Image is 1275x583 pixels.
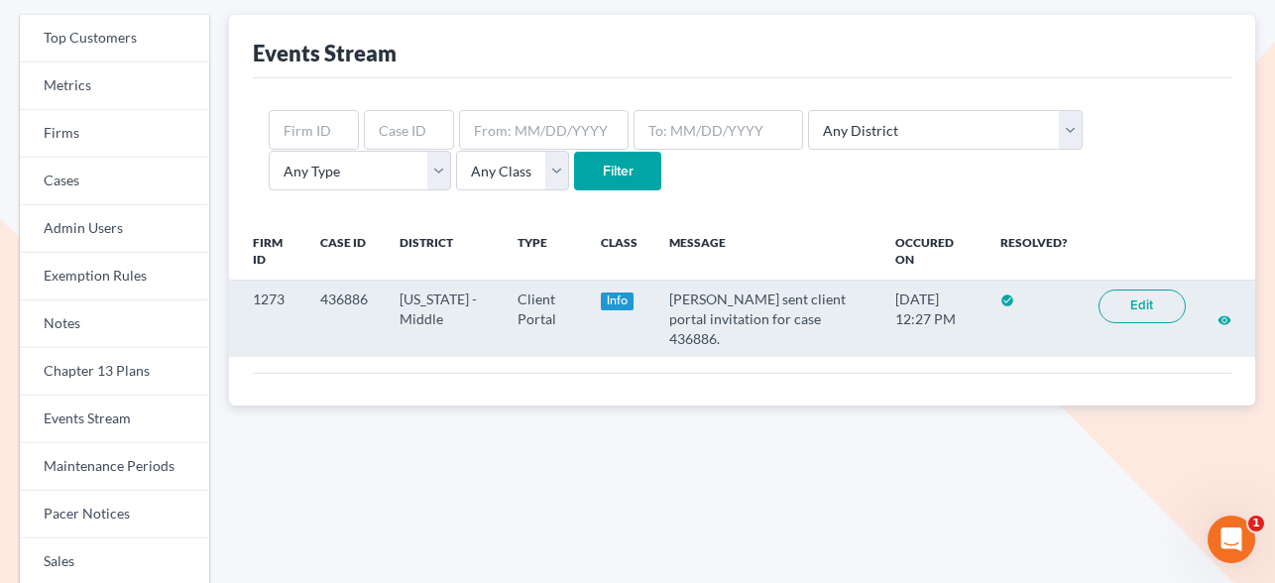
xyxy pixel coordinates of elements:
[304,281,384,358] td: 436886
[653,223,879,281] th: Message
[20,158,209,205] a: Cases
[229,281,304,358] td: 1273
[229,223,304,281] th: Firm ID
[985,223,1083,281] th: Resolved?
[585,223,653,281] th: Class
[1217,313,1231,327] i: visibility
[879,223,985,281] th: Occured On
[502,281,585,358] td: Client Portal
[20,491,209,538] a: Pacer Notices
[20,15,209,62] a: Top Customers
[304,223,384,281] th: Case ID
[364,110,454,150] input: Case ID
[879,281,985,358] td: [DATE] 12:27 PM
[601,292,635,310] div: Info
[634,110,803,150] input: To: MM/DD/YYYY
[1208,516,1255,563] iframe: Intercom live chat
[253,39,397,67] div: Events Stream
[20,62,209,110] a: Metrics
[20,300,209,348] a: Notes
[384,281,502,358] td: [US_STATE] - Middle
[20,205,209,253] a: Admin Users
[20,110,209,158] a: Firms
[653,281,879,358] td: [PERSON_NAME] sent client portal invitation for case 436886.
[1248,516,1264,531] span: 1
[20,348,209,396] a: Chapter 13 Plans
[1217,310,1231,327] a: visibility
[574,152,661,191] input: Filter
[20,253,209,300] a: Exemption Rules
[269,110,359,150] input: Firm ID
[459,110,629,150] input: From: MM/DD/YYYY
[502,223,585,281] th: Type
[384,223,502,281] th: District
[20,443,209,491] a: Maintenance Periods
[1099,290,1186,323] a: Edit
[20,396,209,443] a: Events Stream
[1000,293,1014,307] i: check_circle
